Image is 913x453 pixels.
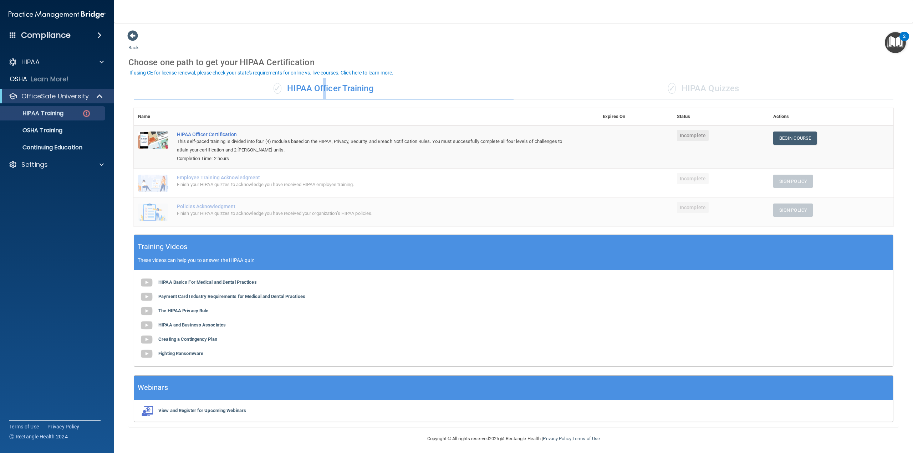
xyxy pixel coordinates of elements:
p: OSHA [10,75,27,83]
b: Creating a Contingency Plan [158,336,217,342]
p: Learn More! [31,75,69,83]
img: gray_youtube_icon.38fcd6cc.png [139,347,154,361]
div: 2 [903,36,906,46]
span: ✓ [274,83,281,94]
div: Employee Training Acknowledgment [177,175,563,180]
th: Status [673,108,769,125]
p: OfficeSafe University [21,92,89,101]
a: Begin Course [773,132,817,145]
button: If using CE for license renewal, please check your state's requirements for online vs. live cours... [128,69,394,76]
div: Finish your HIPAA quizzes to acknowledge you have received HIPAA employee training. [177,180,563,189]
div: Choose one path to get your HIPAA Certification [128,52,899,73]
th: Expires On [598,108,673,125]
img: gray_youtube_icon.38fcd6cc.png [139,290,154,304]
div: Copyright © All rights reserved 2025 @ Rectangle Health | | [383,427,644,450]
a: Privacy Policy [543,436,571,441]
b: The HIPAA Privacy Rule [158,308,208,313]
b: View and Register for Upcoming Webinars [158,408,246,413]
a: HIPAA [9,58,104,66]
img: gray_youtube_icon.38fcd6cc.png [139,276,154,290]
p: Settings [21,160,48,169]
span: Incomplete [677,130,709,141]
p: These videos can help you to answer the HIPAA quiz [138,257,889,263]
span: Incomplete [677,173,709,184]
div: HIPAA Quizzes [514,78,893,99]
span: ✓ [668,83,676,94]
p: Continuing Education [5,144,102,151]
span: Incomplete [677,202,709,213]
a: HIPAA Officer Certification [177,132,563,137]
div: This self-paced training is divided into four (4) modules based on the HIPAA, Privacy, Security, ... [177,137,563,154]
p: OSHA Training [5,127,62,134]
a: Terms of Use [572,436,600,441]
img: danger-circle.6113f641.png [82,109,91,118]
div: If using CE for license renewal, please check your state's requirements for online vs. live cours... [129,70,393,75]
img: PMB logo [9,7,106,22]
b: Payment Card Industry Requirements for Medical and Dental Practices [158,294,305,299]
div: Completion Time: 2 hours [177,154,563,163]
p: HIPAA [21,58,40,66]
img: gray_youtube_icon.38fcd6cc.png [139,304,154,318]
img: webinarIcon.c7ebbf15.png [139,406,154,416]
img: gray_youtube_icon.38fcd6cc.png [139,318,154,333]
button: Sign Policy [773,204,813,217]
a: Back [128,36,139,50]
th: Name [134,108,173,125]
img: gray_youtube_icon.38fcd6cc.png [139,333,154,347]
h5: Webinars [138,381,168,394]
p: HIPAA Training [5,110,63,117]
h4: Compliance [21,30,71,40]
a: Settings [9,160,104,169]
b: HIPAA Basics For Medical and Dental Practices [158,279,257,285]
div: HIPAA Officer Training [134,78,514,99]
h5: Training Videos [138,241,188,253]
b: HIPAA and Business Associates [158,322,226,328]
th: Actions [769,108,893,125]
button: Open Resource Center, 2 new notifications [885,32,906,53]
button: Sign Policy [773,175,813,188]
span: Ⓒ Rectangle Health 2024 [9,433,68,440]
b: Fighting Ransomware [158,351,203,356]
a: Privacy Policy [47,423,80,430]
a: OfficeSafe University [9,92,103,101]
div: Finish your HIPAA quizzes to acknowledge you have received your organization’s HIPAA policies. [177,209,563,218]
div: Policies Acknowledgment [177,204,563,209]
a: Terms of Use [9,423,39,430]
